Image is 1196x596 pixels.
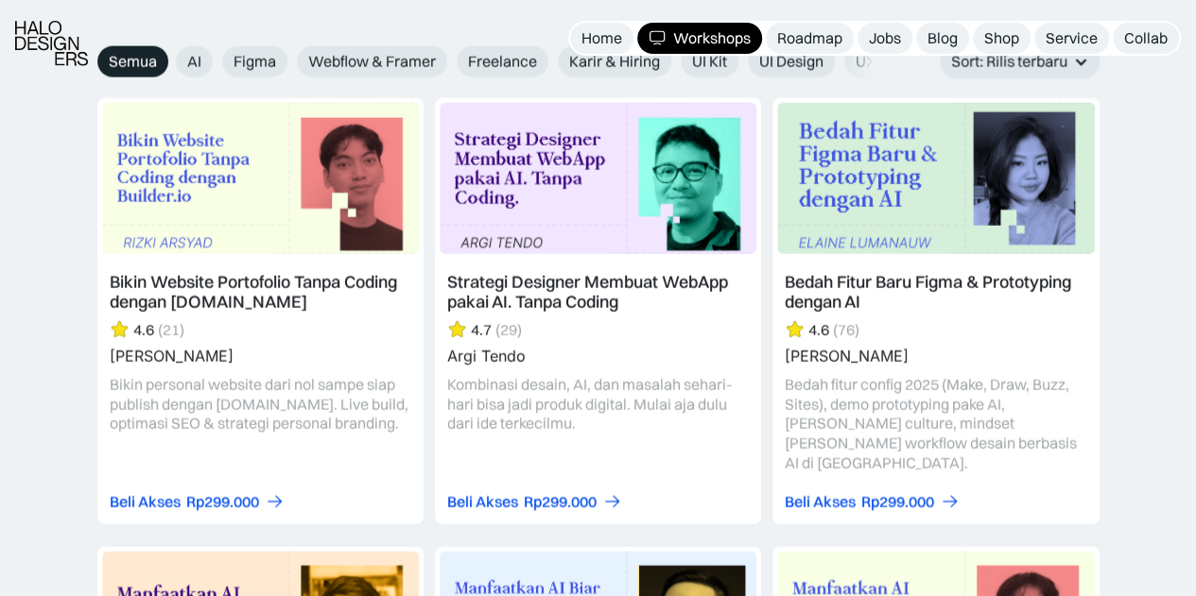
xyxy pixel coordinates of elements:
[1113,23,1179,54] a: Collab
[447,492,622,512] a: Beli AksesRp299.000
[759,52,823,72] span: UI Design
[468,52,537,72] span: Freelance
[777,28,842,48] div: Roadmap
[785,492,856,512] div: Beli Akses
[308,52,436,72] span: Webflow & Framer
[581,28,622,48] div: Home
[916,23,969,54] a: Blog
[570,23,633,54] a: Home
[569,52,660,72] span: Karir & Hiring
[186,492,259,512] div: Rp299.000
[187,52,201,72] span: AI
[110,492,285,512] a: Beli AksesRp299.000
[984,28,1019,48] div: Shop
[673,28,751,48] div: Workshops
[109,52,157,72] span: Semua
[856,52,926,72] span: UX Design
[1124,28,1168,48] div: Collab
[234,52,276,72] span: Figma
[1034,23,1109,54] a: Service
[869,28,901,48] div: Jobs
[692,52,727,72] span: UI Kit
[524,492,597,512] div: Rp299.000
[766,23,854,54] a: Roadmap
[97,46,882,77] form: Email Form
[785,492,960,512] a: Beli AksesRp299.000
[951,52,1067,72] div: Sort: Rilis terbaru
[927,28,958,48] div: Blog
[447,492,518,512] div: Beli Akses
[861,492,934,512] div: Rp299.000
[858,23,912,54] a: Jobs
[637,23,762,54] a: Workshops
[973,23,1031,54] a: Shop
[110,492,181,512] div: Beli Akses
[940,44,1100,79] div: Sort: Rilis terbaru
[1046,28,1098,48] div: Service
